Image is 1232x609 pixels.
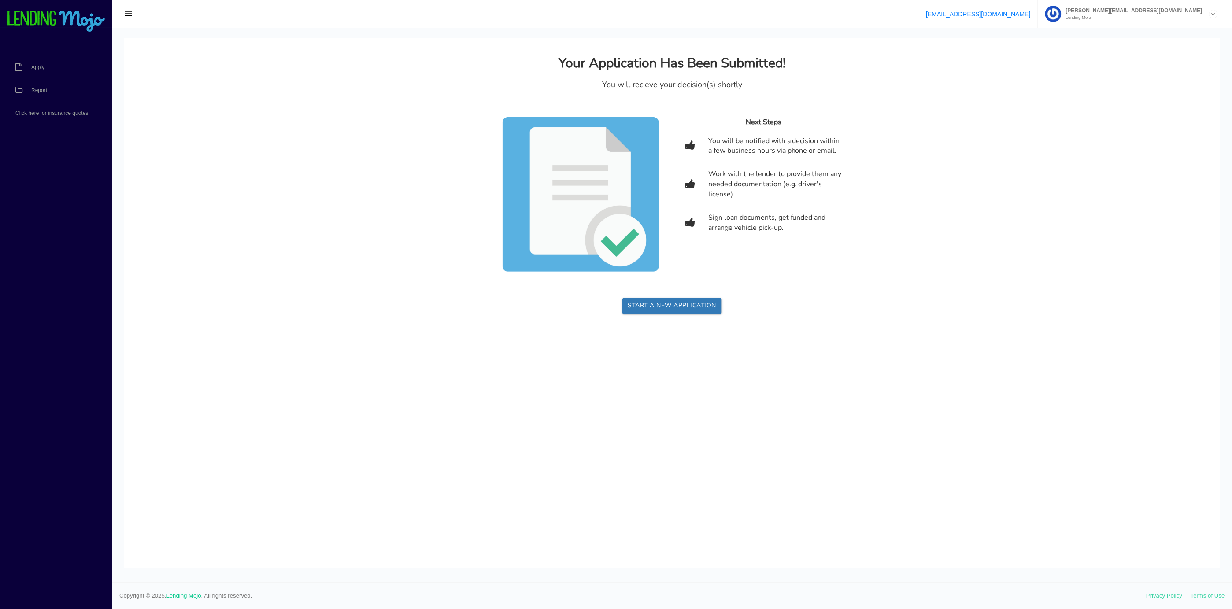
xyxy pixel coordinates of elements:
[584,98,718,118] span: You will be notified with a decision within a few business hours via phone or email.
[561,79,718,89] div: Next Steps
[1062,15,1202,20] small: Lending Mojo
[498,260,598,276] a: Start a new application
[1062,8,1202,13] span: [PERSON_NAME][EMAIL_ADDRESS][DOMAIN_NAME]
[584,131,718,161] div: Work with the lender to provide them any needed documentation (e.g. driver's license).
[7,11,106,33] img: logo-small.png
[15,111,88,116] span: Click here for insurance quotes
[1191,592,1225,599] a: Terms of Use
[1045,6,1062,22] img: Profile image
[1147,592,1183,599] a: Privacy Policy
[385,41,711,52] div: You will recieve your decision(s) shortly
[119,591,1147,600] span: Copyright © 2025. . All rights reserved.
[31,65,44,70] span: Apply
[166,592,201,599] a: Lending Mojo
[434,18,662,32] h2: Your Application Has Been Submitted!
[926,11,1031,18] a: [EMAIL_ADDRESS][DOMAIN_NAME]
[31,88,47,93] span: Report
[584,174,718,195] div: Sign loan documents, get funded and arrange vehicle pick-up.
[378,79,535,234] img: app-completed.png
